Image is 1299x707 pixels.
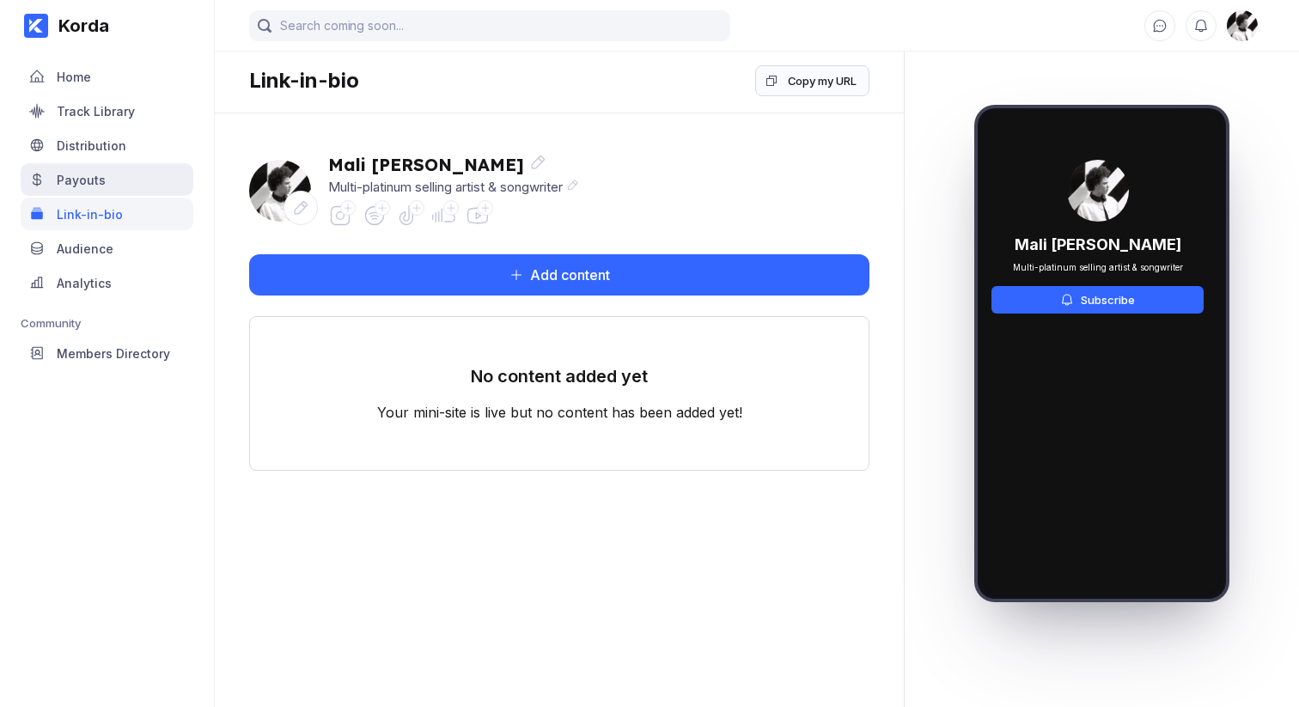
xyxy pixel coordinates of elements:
div: Link-in-bio [249,68,359,93]
img: 160x160 [1227,10,1258,41]
div: Track Library [57,104,135,119]
a: Home [21,60,193,94]
div: Mali McCalla [1067,160,1129,222]
div: Distribution [57,138,126,153]
div: Home [57,70,91,84]
a: Link-in-bio [21,198,193,232]
div: Audience [57,241,113,256]
input: Search coming soon... [249,10,730,41]
a: Analytics [21,266,193,301]
div: Korda [48,15,109,36]
a: Members Directory [21,337,193,371]
a: Payouts [21,163,193,198]
div: Members Directory [57,346,170,361]
img: 160x160 [249,160,311,222]
div: Copy my URL [788,72,857,89]
div: Subscribe [1074,293,1135,307]
button: Add content [249,254,869,296]
div: Your mini-site is live but no content has been added yet! [377,404,742,421]
div: Community [21,316,193,330]
button: Subscribe [991,286,1204,314]
div: No content added yet [471,366,648,404]
div: Mali McCalla [1227,10,1258,41]
a: Audience [21,232,193,266]
div: Multi-platinum selling artist & songwriter [1013,262,1183,272]
a: Distribution [21,129,193,163]
div: Mali [PERSON_NAME] [1015,235,1181,253]
div: Link-in-bio [57,207,123,222]
div: Payouts [57,173,106,187]
div: Mali McCalla [249,160,311,222]
button: Copy my URL [755,65,869,96]
div: Analytics [57,276,112,290]
div: Mali [PERSON_NAME] [328,154,579,175]
img: 160x160 [1067,160,1129,222]
a: Track Library [21,94,193,129]
div: Add content [523,266,610,283]
div: Multi-platinum selling artist & songwriter [328,179,579,195]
